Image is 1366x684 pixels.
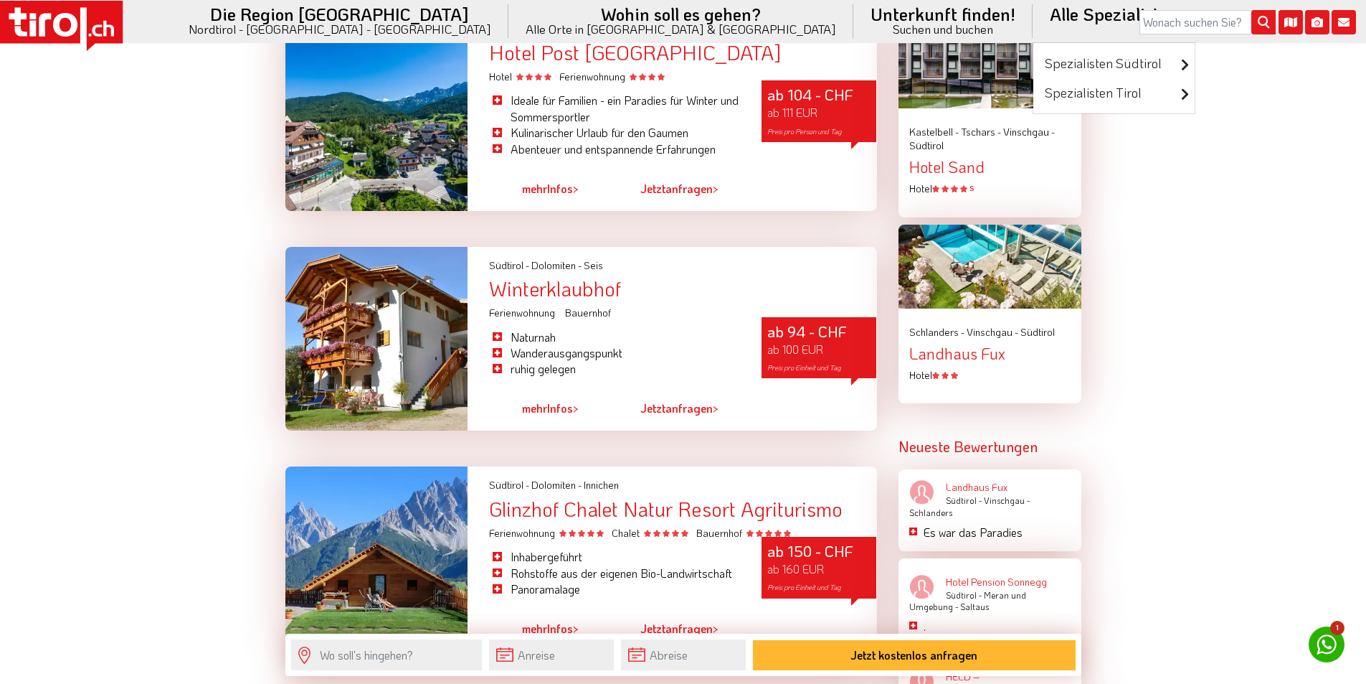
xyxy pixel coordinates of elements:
a: Hotel Pension Sonnegg [909,575,1071,589]
div: Glinzhof Chalet Natur Resort Agriturismo [489,498,876,520]
div: ab 150 - CHF [762,537,876,598]
span: ab 100 EUR [767,342,823,357]
span: Hotel [489,70,554,83]
div: Winterklaubhof [489,278,876,300]
li: Rohstoffe aus der eigenen Bio-Landwirtschaft [489,566,740,581]
span: 1 [1330,621,1344,635]
span: mehr [522,621,547,636]
span: > [573,400,579,416]
div: Hotel Post [GEOGRAPHIC_DATA] [489,42,876,64]
span: > [713,181,718,196]
span: > [713,400,718,416]
a: 1 [1309,627,1344,662]
span: Südtirol [1020,325,1055,339]
strong: Neueste Bewertungen [898,437,1038,456]
i: Kontakt [1332,10,1356,34]
li: Ideale für Familien - ein Paradies für Winter und Sommersportler [489,93,740,125]
span: Dolomiten - [531,478,582,492]
span: Südtirol - [489,478,529,492]
span: ab 160 EUR [767,561,824,576]
span: Meran und Umgebung - [909,589,1026,613]
span: Ferienwohnung [489,306,559,319]
p: . [924,619,1071,634]
li: Wanderausgangspunkt [489,345,740,361]
a: Spezialisten Tirol [1033,78,1195,108]
span: Preis pro Einheit und Tag [767,363,841,373]
span: Ferienwohnung [559,70,665,83]
a: Landhaus Fux [909,480,1071,495]
button: Jetzt kostenlos anfragen [753,640,1076,670]
span: Jetzt [640,621,665,636]
span: Südtirol [909,139,944,152]
div: Hotel Sand [909,159,1071,176]
a: Spezialisten Südtirol [1033,49,1195,78]
span: Schlanders [909,507,952,518]
span: Seis [584,258,603,272]
div: Landhaus Fux [909,345,1071,362]
span: > [573,621,579,636]
a: mehrInfos> [522,393,579,426]
span: Bauernhof [565,306,613,319]
span: Jetzt [640,181,665,196]
a: mehrInfos> [522,612,579,645]
input: Abreise [621,640,746,670]
li: ruhig gelegen [489,361,740,377]
span: Ferienwohnung [489,526,606,540]
a: Schlanders - Vinschgau - Südtirol Landhaus Fux Hotel [909,325,1071,382]
span: Vinschgau - [984,495,1030,506]
a: mehrInfos> [522,172,579,205]
input: Anreise [489,640,614,670]
span: Preis pro Person und Tag [767,127,842,136]
span: Südtirol - [946,495,982,506]
a: Jetztanfragen> [640,393,718,426]
small: Alle Orte in [GEOGRAPHIC_DATA] & [GEOGRAPHIC_DATA] [526,23,836,35]
span: Bauernhof [696,526,791,540]
span: > [713,621,718,636]
div: Hotel [909,368,1071,383]
li: Abenteuer und entspannende Erfahrungen [489,141,740,157]
span: Südtirol - [489,258,529,272]
span: Südtirol - [946,589,982,601]
p: Es war das Paradies [924,525,1071,540]
div: ab 104 - CHF [762,80,876,141]
span: Innichen [584,478,619,492]
span: Vinschgau - [967,325,1018,339]
a: Kastelbell - Tschars - Vinschgau - Südtirol Hotel Sand Hotel S [909,125,1071,196]
span: Saltaus [960,601,989,612]
span: Preis pro Einheit und Tag [767,583,841,592]
div: Hotel [909,182,1071,196]
span: Chalet [612,526,691,540]
span: Schlanders - [909,325,964,339]
div: ab 94 - CHF [762,317,876,378]
li: Kulinarischer Urlaub für den Gaumen [489,125,740,141]
span: > [573,181,579,196]
span: ab 111 EUR [767,105,817,120]
small: Nordtirol - [GEOGRAPHIC_DATA] - [GEOGRAPHIC_DATA] [189,23,491,35]
i: Fotogalerie [1305,10,1329,34]
i: Karte öffnen [1279,10,1303,34]
sup: S [969,183,974,193]
li: Inhabergeführt [489,549,740,565]
li: Panoramalage [489,581,740,597]
li: Naturnah [489,329,740,345]
a: Jetztanfragen> [640,172,718,205]
input: Wonach suchen Sie? [1139,10,1276,34]
span: Kastelbell - Tschars - [909,125,1001,139]
a: Jetztanfragen> [640,612,718,645]
input: Wo soll's hingehen? [291,640,482,670]
small: Suchen und buchen [871,23,1015,35]
span: Jetzt [640,400,665,416]
span: Dolomiten - [531,258,582,272]
span: mehr [522,400,547,416]
span: Vinschgau - [1003,125,1055,139]
span: mehr [522,181,547,196]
